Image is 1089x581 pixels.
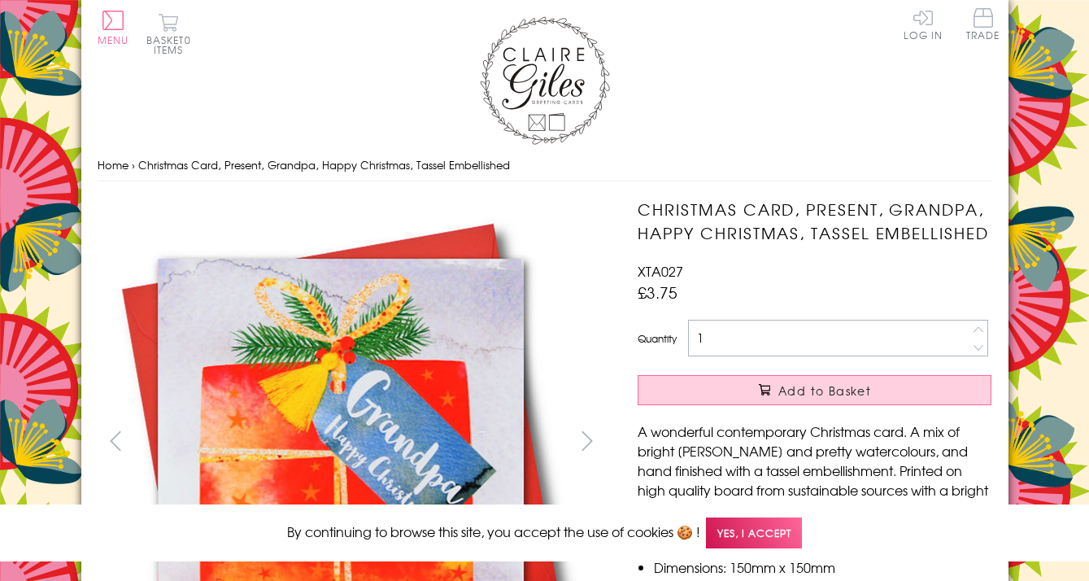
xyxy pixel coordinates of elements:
span: 0 items [154,33,191,57]
span: › [132,157,135,173]
button: Add to Basket [638,375,991,405]
label: Quantity [638,331,677,346]
span: Yes, I accept [706,518,802,549]
img: Claire Giles Greetings Cards [480,16,610,145]
a: Home [98,157,129,173]
button: next [568,422,605,459]
span: Trade [966,8,1000,40]
span: Christmas Card, Present, Grandpa, Happy Christmas, Tassel Embellished [138,157,510,173]
span: £3.75 [638,281,677,304]
nav: breadcrumbs [98,149,992,182]
h1: Christmas Card, Present, Grandpa, Happy Christmas, Tassel Embellished [638,198,991,245]
button: prev [98,422,134,459]
li: Dimensions: 150mm x 150mm [654,557,991,577]
button: Menu [98,11,129,45]
span: Menu [98,33,129,47]
p: A wonderful contemporary Christmas card. A mix of bright [PERSON_NAME] and pretty watercolours, a... [638,422,991,539]
button: Basket0 items [146,13,191,55]
span: XTA027 [638,261,683,281]
a: Trade [966,8,1000,43]
span: Add to Basket [778,382,871,399]
a: Log In [904,8,943,40]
